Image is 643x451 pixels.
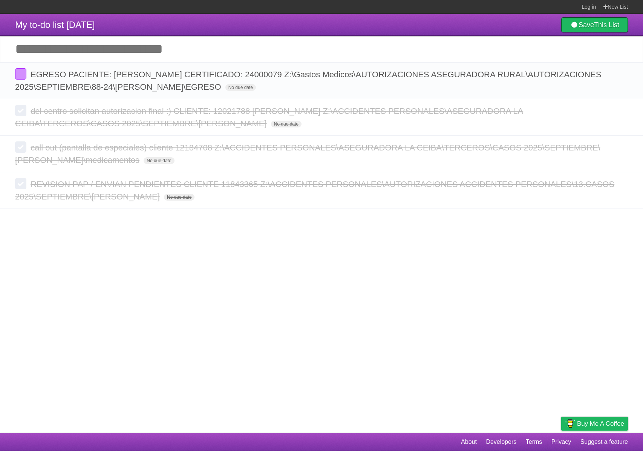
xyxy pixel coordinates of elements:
[15,179,614,201] span: REVISION PAP / ENVIAN PENDIENTES CLIENTE 11843365 Z:\ACCIDENTES PERSONALES\AUTORIZACIONES ACCIDEN...
[15,20,95,30] span: My to-do list [DATE]
[594,21,619,29] b: This List
[15,141,26,153] label: Done
[561,417,628,431] a: Buy me a coffee
[565,417,575,430] img: Buy me a coffee
[15,106,523,128] span: del centro solicitan autorizacion final :) CLIENTE: 12021788 [PERSON_NAME] Z:\ACCIDENTES PERSONAL...
[551,435,571,449] a: Privacy
[15,68,26,80] label: Done
[144,157,174,164] span: No due date
[225,84,256,91] span: No due date
[577,417,624,430] span: Buy me a coffee
[486,435,516,449] a: Developers
[15,143,600,165] span: call out (pantalla de especiales) cliente 12184708 Z:\ACCIDENTES PERSONALES\ASEGURADORA LA CEIBA\...
[561,17,628,32] a: SaveThis List
[15,105,26,116] label: Done
[15,178,26,189] label: Done
[271,121,302,127] span: No due date
[15,70,601,92] span: EGRESO PACIENTE: [PERSON_NAME] CERTIFICADO: 24000079 Z:\Gastos Medicos\AUTORIZACIONES ASEGURADORA...
[580,435,628,449] a: Suggest a feature
[164,194,194,201] span: No due date
[526,435,542,449] a: Terms
[461,435,477,449] a: About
